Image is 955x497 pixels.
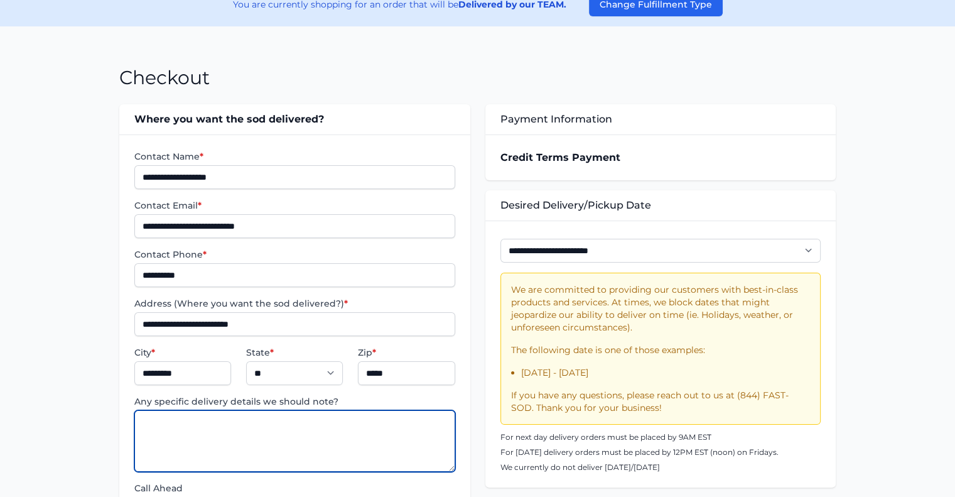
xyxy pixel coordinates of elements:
p: We currently do not deliver [DATE]/[DATE] [500,462,821,472]
p: The following date is one of those examples: [511,344,810,356]
p: If you have any questions, please reach out to us at (844) FAST-SOD. Thank you for your business! [511,389,810,414]
div: Where you want the sod delivered? [119,104,470,134]
p: We are committed to providing our customers with best-in-class products and services. At times, w... [511,283,810,334]
label: Contact Phone [134,248,455,261]
div: Payment Information [485,104,836,134]
h1: Checkout [119,67,210,89]
li: [DATE] - [DATE] [521,366,810,379]
label: Zip [358,346,455,359]
label: State [246,346,343,359]
label: Contact Email [134,199,455,212]
p: For [DATE] delivery orders must be placed by 12PM EST (noon) on Fridays. [500,447,821,457]
label: Address (Where you want the sod delivered?) [134,297,455,310]
strong: Credit Terms Payment [500,151,620,163]
label: Call Ahead [134,482,455,494]
label: City [134,346,231,359]
p: For next day delivery orders must be placed by 9AM EST [500,432,821,442]
div: Desired Delivery/Pickup Date [485,190,836,221]
label: Any specific delivery details we should note? [134,395,455,408]
label: Contact Name [134,150,455,163]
